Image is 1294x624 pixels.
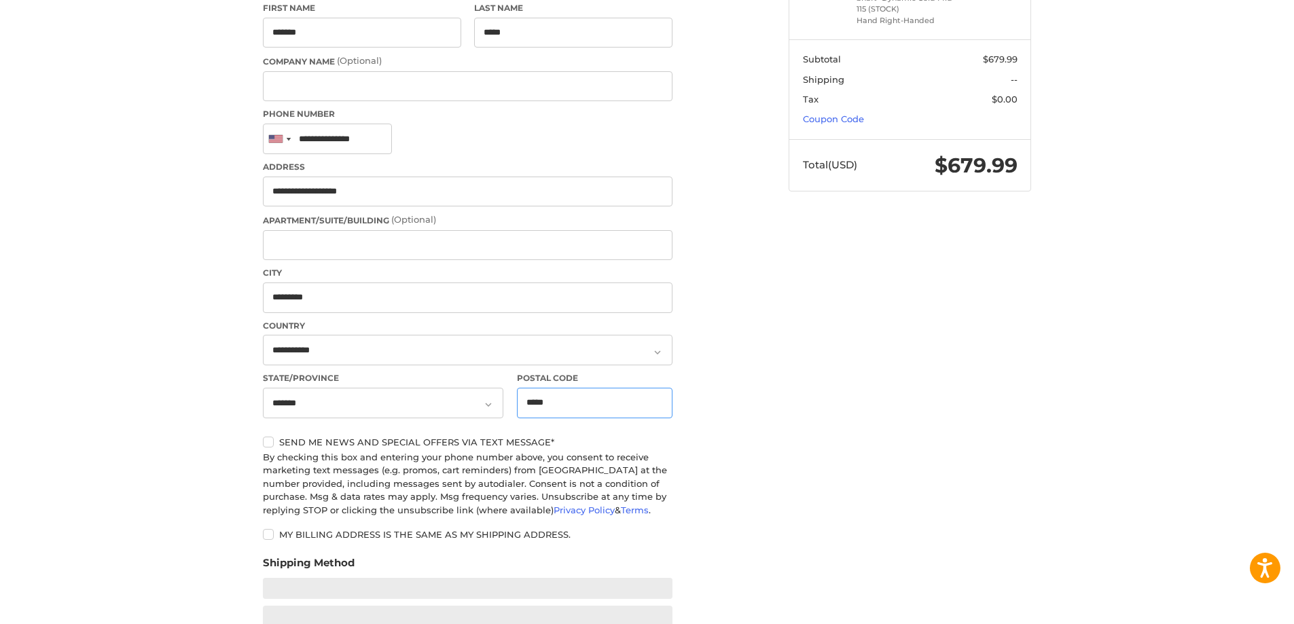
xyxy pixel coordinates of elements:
[263,320,672,332] label: Country
[263,437,672,447] label: Send me news and special offers via text message*
[264,124,295,153] div: United States: +1
[263,529,672,540] label: My billing address is the same as my shipping address.
[803,74,844,85] span: Shipping
[263,108,672,120] label: Phone Number
[803,158,857,171] span: Total (USD)
[803,54,841,65] span: Subtotal
[263,267,672,279] label: City
[263,213,672,227] label: Apartment/Suite/Building
[391,214,436,225] small: (Optional)
[263,555,355,577] legend: Shipping Method
[803,113,864,124] a: Coupon Code
[935,153,1018,178] span: $679.99
[983,54,1018,65] span: $679.99
[1011,74,1018,85] span: --
[263,372,503,384] label: State/Province
[621,504,649,515] a: Terms
[803,94,819,105] span: Tax
[554,504,615,515] a: Privacy Policy
[337,55,382,66] small: (Optional)
[263,54,672,68] label: Company Name
[992,94,1018,105] span: $0.00
[263,161,672,173] label: Address
[263,2,461,14] label: First Name
[263,451,672,517] div: By checking this box and entering your phone number above, you consent to receive marketing text ...
[517,372,673,384] label: Postal Code
[474,2,672,14] label: Last Name
[857,15,960,26] li: Hand Right-Handed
